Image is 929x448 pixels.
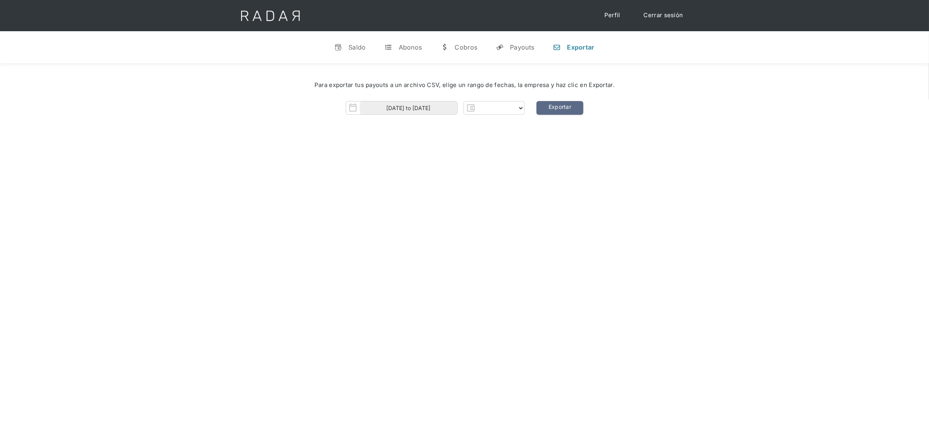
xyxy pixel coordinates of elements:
div: w [441,43,448,51]
div: v [334,43,342,51]
div: y [496,43,504,51]
div: Abonos [399,43,422,51]
div: Para exportar tus payouts a un archivo CSV, elige un rango de fechas, la empresa y haz clic en Ex... [23,81,906,90]
div: n [553,43,561,51]
div: Payouts [510,43,534,51]
div: Saldo [348,43,366,51]
div: t [385,43,393,51]
div: Cobros [455,43,477,51]
a: Perfil [597,8,628,23]
form: Form [346,101,525,115]
div: Exportar [567,43,594,51]
a: Exportar [536,101,583,115]
a: Cerrar sesión [636,8,691,23]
